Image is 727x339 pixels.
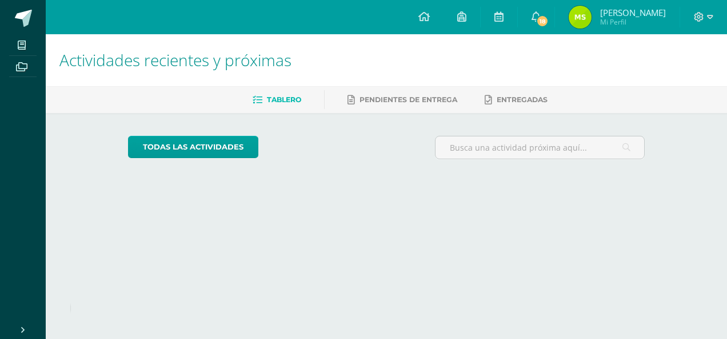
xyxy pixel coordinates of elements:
a: Entregadas [485,91,548,109]
span: Mi Perfil [600,17,666,27]
span: Pendientes de entrega [359,95,457,104]
a: todas las Actividades [128,136,258,158]
a: Tablero [253,91,301,109]
span: [PERSON_NAME] [600,7,666,18]
span: Tablero [267,95,301,104]
span: 18 [536,15,549,27]
span: Entregadas [497,95,548,104]
img: 6a1f7b30eb6ba59dfa639592361e5ed5.png [569,6,592,29]
a: Pendientes de entrega [347,91,457,109]
input: Busca una actividad próxima aquí... [436,136,645,159]
span: Actividades recientes y próximas [59,49,291,71]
